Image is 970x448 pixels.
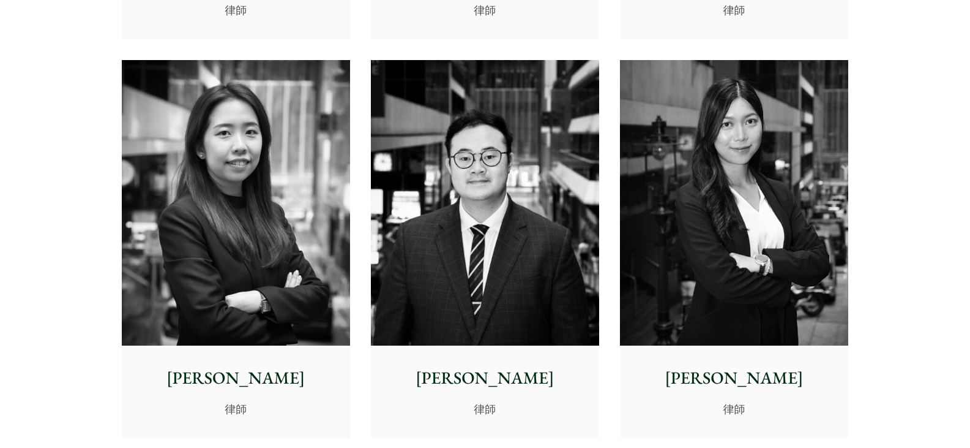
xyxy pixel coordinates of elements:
[132,2,340,18] p: 律師
[630,365,838,391] p: [PERSON_NAME]
[620,60,848,346] img: Joanne Lam photo
[122,60,350,439] a: [PERSON_NAME] 律師
[630,2,838,18] p: 律師
[630,401,838,417] p: 律師
[371,60,599,439] a: [PERSON_NAME] 律師
[381,2,589,18] p: 律師
[620,60,848,439] a: Joanne Lam photo [PERSON_NAME] 律師
[132,365,340,391] p: [PERSON_NAME]
[381,365,589,391] p: [PERSON_NAME]
[381,401,589,417] p: 律師
[132,401,340,417] p: 律師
